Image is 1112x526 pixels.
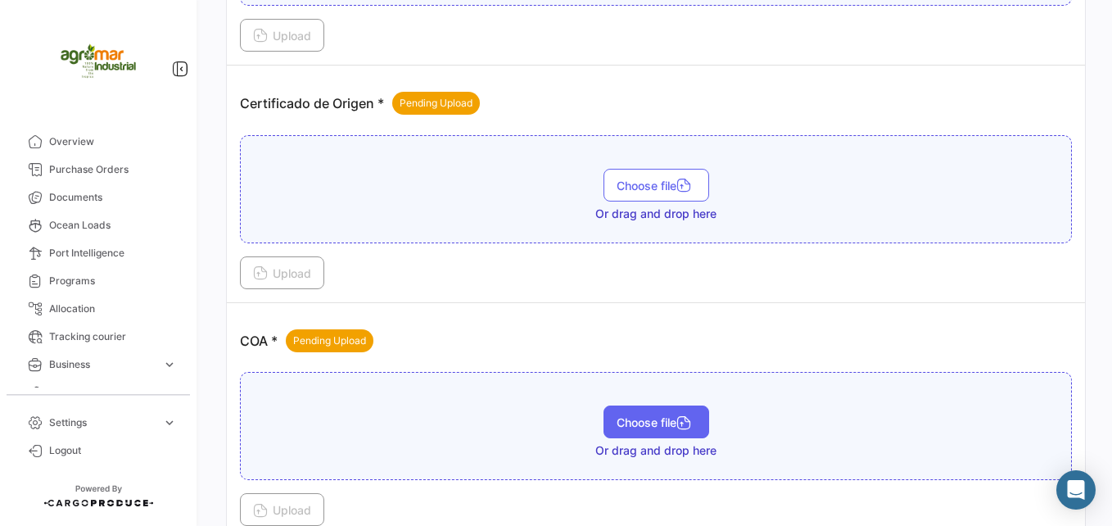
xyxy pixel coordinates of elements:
span: Pending Upload [293,333,366,348]
span: expand_more [162,385,177,400]
a: Programs [13,267,183,295]
span: Upload [253,503,311,517]
span: Overview [49,134,177,149]
span: Programs [49,274,177,288]
button: Upload [240,256,324,289]
a: Allocation [13,295,183,323]
span: Purchase Orders [49,162,177,177]
span: Choose file [617,415,696,429]
span: Tracking courier [49,329,177,344]
button: Choose file [603,406,709,438]
span: Insights [49,385,156,400]
img: agromar.jpg [57,20,139,102]
span: Settings [49,415,156,430]
span: Ocean Loads [49,218,177,233]
span: Logout [49,443,177,458]
a: Ocean Loads [13,211,183,239]
span: Or drag and drop here [595,206,716,222]
button: Upload [240,19,324,52]
p: COA * [240,329,373,352]
div: Abrir Intercom Messenger [1056,470,1096,510]
span: expand_more [162,357,177,372]
a: Overview [13,128,183,156]
span: Upload [253,266,311,280]
button: Upload [240,493,324,526]
a: Port Intelligence [13,239,183,267]
span: Port Intelligence [49,246,177,261]
span: expand_more [162,415,177,430]
span: Pending Upload [400,96,472,111]
span: Allocation [49,302,177,316]
span: Business [49,357,156,372]
span: Choose file [617,179,696,193]
a: Purchase Orders [13,156,183,184]
a: Tracking courier [13,323,183,351]
a: Documents [13,184,183,211]
span: Documents [49,190,177,205]
span: Upload [253,29,311,43]
span: Or drag and drop here [595,442,716,459]
button: Choose file [603,169,709,202]
p: Certificado de Origen * [240,92,480,115]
